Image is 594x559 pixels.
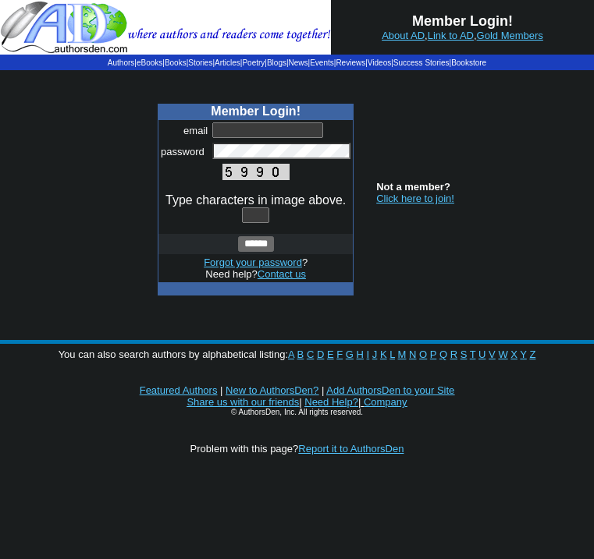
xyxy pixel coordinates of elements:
a: Contact us [258,268,306,280]
b: Member Login! [412,13,513,29]
a: Books [165,58,187,67]
font: | [299,396,301,408]
font: Type characters in image above. [165,193,346,207]
a: L [389,348,395,360]
a: News [289,58,308,67]
a: Articles [215,58,240,67]
a: Need Help? [304,396,358,408]
a: Q [439,348,447,360]
font: © AuthorsDen, Inc. All rights reserved. [231,408,363,416]
a: Y [520,348,526,360]
b: Member Login! [211,104,301,118]
a: V [489,348,496,360]
a: Bookstore [451,58,486,67]
a: Authors [108,58,134,67]
a: G [346,348,354,360]
a: Stories [188,58,212,67]
a: X [510,348,518,360]
a: Poetry [242,58,265,67]
a: About AD [382,30,425,41]
a: J [372,348,378,360]
a: F [336,348,343,360]
font: Problem with this page? [190,443,404,455]
a: D [317,348,324,360]
a: Link to AD [428,30,474,41]
a: K [380,348,387,360]
a: H [357,348,364,360]
font: password [161,146,205,157]
font: | [358,396,407,408]
a: Featured Authors [140,384,218,396]
a: eBooks [137,58,162,67]
img: This Is CAPTCHA Image [222,164,290,180]
a: Success Stories [393,58,450,67]
a: I [367,348,370,360]
a: W [498,348,507,360]
font: | [220,384,222,396]
a: R [450,348,457,360]
font: ? [204,257,308,268]
font: email [183,125,208,136]
a: M [398,348,407,360]
font: You can also search authors by alphabetical listing: [59,348,536,360]
a: S [461,348,468,360]
a: Blogs [267,58,286,67]
font: Need help? [205,268,306,280]
a: Click here to join! [376,193,454,204]
a: Share us with our friends [187,396,299,408]
a: Forgot your password [204,257,302,268]
a: Add AuthorsDen to your Site [326,384,454,396]
a: O [419,348,427,360]
a: A [288,348,294,360]
span: | | | | | | | | | | | | [108,58,486,67]
a: Z [529,348,535,360]
font: , , [382,30,543,41]
a: Company [364,396,407,408]
b: Not a member? [376,181,450,193]
a: Reviews [336,58,365,67]
a: B [297,348,304,360]
a: C [307,348,314,360]
a: New to AuthorsDen? [226,384,318,396]
a: E [327,348,334,360]
a: T [470,348,476,360]
a: Events [310,58,334,67]
a: Gold Members [477,30,543,41]
a: Videos [368,58,391,67]
a: N [409,348,416,360]
font: | [322,384,324,396]
a: Report it to AuthorsDen [298,443,404,455]
a: P [430,348,436,360]
a: U [478,348,486,360]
